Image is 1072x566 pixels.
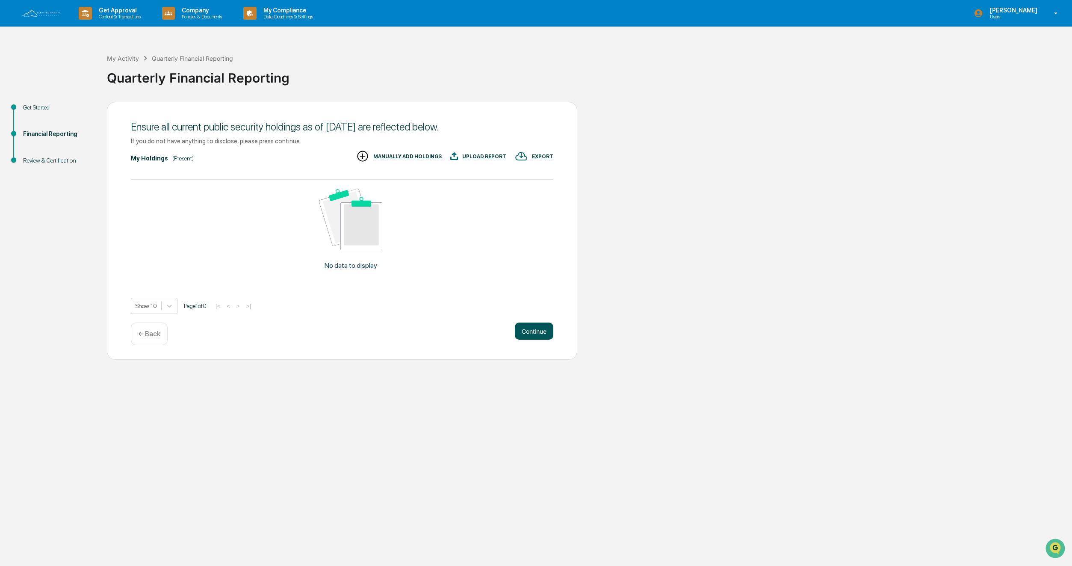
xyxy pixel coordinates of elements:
[131,137,553,145] div: If you do not have anything to disclose, please press continue.
[373,154,442,160] div: MANUALLY ADD HOLDINGS
[145,68,156,78] button: Start new chat
[92,7,145,14] p: Get Approval
[257,7,317,14] p: My Compliance
[319,189,382,251] img: No data
[23,130,93,139] div: Financial Reporting
[85,145,103,151] span: Pylon
[152,55,233,62] div: Quarterly Financial Reporting
[515,323,553,340] button: Continue
[325,261,377,270] p: No data to display
[9,125,15,132] div: 🔎
[23,103,93,112] div: Get Started
[213,302,223,310] button: |<
[62,109,69,116] div: 🗄️
[107,63,1068,86] div: Quarterly Financial Reporting
[29,65,140,74] div: Start new chat
[23,156,93,165] div: Review & Certification
[9,109,15,116] div: 🖐️
[983,7,1042,14] p: [PERSON_NAME]
[175,14,226,20] p: Policies & Documents
[9,18,156,32] p: How can we help?
[131,121,553,133] div: Ensure all current public security holdings as of [DATE] are reflected below.
[60,145,103,151] a: Powered byPylon
[5,104,59,120] a: 🖐️Preclearance
[17,124,54,133] span: Data Lookup
[257,14,317,20] p: Data, Deadlines & Settings
[234,302,242,310] button: >
[172,155,194,162] div: (Present)
[532,154,553,160] div: EXPORT
[107,55,139,62] div: My Activity
[356,150,369,163] img: MANUALLY ADD HOLDINGS
[71,108,106,116] span: Attestations
[5,121,57,136] a: 🔎Data Lookup
[184,302,207,309] span: Page 1 of 0
[59,104,109,120] a: 🗄️Attestations
[515,150,528,163] img: EXPORT
[1045,538,1068,561] iframe: Open customer support
[224,302,233,310] button: <
[9,65,24,81] img: 1746055101610-c473b297-6a78-478c-a979-82029cc54cd1
[175,7,226,14] p: Company
[450,150,458,163] img: UPLOAD REPORT
[983,14,1042,20] p: Users
[17,108,55,116] span: Preclearance
[131,155,168,162] div: My Holdings
[462,154,506,160] div: UPLOAD REPORT
[21,9,62,18] img: logo
[29,74,112,81] div: We're offline, we'll be back soon
[138,330,160,338] p: ← Back
[244,302,254,310] button: >|
[92,14,145,20] p: Content & Transactions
